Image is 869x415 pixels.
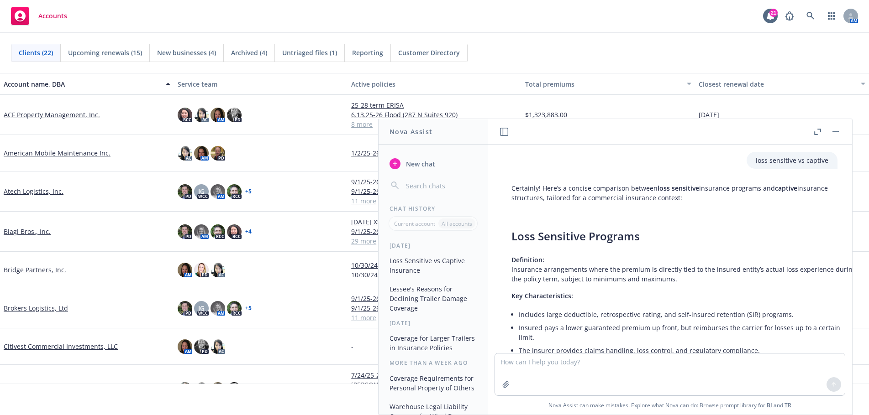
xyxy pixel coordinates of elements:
[194,146,209,161] img: photo
[4,265,66,275] a: Bridge Partners, Inc.
[379,319,488,327] div: [DATE]
[211,146,225,161] img: photo
[699,79,855,89] div: Closest renewal date
[756,156,828,165] p: loss sensitive vs captive
[178,108,192,122] img: photo
[211,382,225,397] img: photo
[386,156,480,172] button: New chat
[351,217,518,227] a: [DATE] XS WLL (9M xs 2M)
[194,263,209,277] img: photo
[394,220,435,228] p: Current account
[19,48,53,57] span: Clients (22)
[157,48,216,57] span: New businesses (4)
[178,339,192,354] img: photo
[351,294,518,303] a: 9/1/25-26 XS 5M (IWLAIC XS Program)
[227,184,242,199] img: photo
[194,224,209,239] img: photo
[4,227,51,236] a: Biagi Bros., Inc.
[194,339,209,354] img: photo
[4,187,63,196] a: Atech Logistics, Inc.
[178,184,192,199] img: photo
[174,73,348,95] button: Service team
[351,342,353,351] span: -
[178,301,192,316] img: photo
[211,224,225,239] img: photo
[525,110,567,119] span: $1,323,883.00
[379,242,488,249] div: [DATE]
[351,196,518,206] a: 11 more
[211,301,225,316] img: photo
[775,184,797,192] span: captive
[245,229,252,234] a: + 4
[699,110,719,119] span: [DATE]
[194,382,209,397] img: photo
[178,146,192,161] img: photo
[352,48,383,57] span: Reporting
[351,148,518,158] a: 1/2/25-26 GL/GK Policy
[4,303,68,313] a: Brokers Logistics, Ltd
[398,48,460,57] span: Customer Directory
[767,401,772,409] a: BI
[351,177,518,187] a: 9/1/25-26 IM/MTC & Tailer PD
[491,396,848,415] span: Nova Assist can make mistakes. Explore what Nova can do: Browse prompt library for and
[194,108,209,122] img: photo
[245,189,252,194] a: + 5
[351,313,518,322] a: 11 more
[780,7,799,25] a: Report a Bug
[695,73,869,95] button: Closest renewal date
[211,339,225,354] img: photo
[351,100,518,110] a: 25-28 term ERISA
[178,382,192,397] img: photo
[351,270,518,280] a: 10/30/24-25 UM 25M
[511,183,857,202] p: Certainly! Here’s a concise comparison between insurance programs and insurance structures, tailo...
[68,48,142,57] span: Upcoming renewals (15)
[511,291,573,300] span: Key Characteristics:
[351,236,518,246] a: 29 more
[227,301,242,316] img: photo
[511,255,544,264] span: Definition:
[511,228,857,244] h3: Loss Sensitive Programs
[178,263,192,277] img: photo
[801,7,820,25] a: Search
[351,119,518,129] a: 8 more
[351,370,518,389] a: 7/24/25-26 Flood Policy ([STREET_ADDRESS][PERSON_NAME])
[4,342,118,351] a: Citivest Commercial Investments, LLC
[178,79,344,89] div: Service team
[7,3,71,29] a: Accounts
[525,79,682,89] div: Total premiums
[4,110,100,119] a: ACF Property Management, Inc.
[351,79,518,89] div: Active policies
[379,359,488,367] div: More than a week ago
[211,108,225,122] img: photo
[348,73,521,95] button: Active policies
[390,127,432,136] h1: Nova Assist
[404,179,477,192] input: Search chats
[4,148,111,158] a: American Mobile Maintenance Inc.
[511,255,857,284] p: Insurance arrangements where the premium is directly tied to the insured entity’s actual loss exp...
[519,308,857,321] li: Includes large deductible, retrospective rating, and self-insured retention (SIR) programs.
[178,224,192,239] img: photo
[211,184,225,199] img: photo
[351,303,518,313] a: 9/1/25-26 Auto (Captive)
[785,401,791,409] a: TR
[351,187,518,196] a: 9/1/25-26 XS (Upland $1M x $5M)
[404,159,435,169] span: New chat
[351,227,518,236] a: 9/1/25-26 Property
[386,281,480,316] button: Lessee's Reasons for Declining Trailer Damage Coverage
[519,344,857,357] li: The insurer provides claims handling, loss control, and regulatory compliance.
[351,110,518,119] a: 6.13.25-26 Flood (287 N Suites 920)
[769,9,778,17] div: 21
[386,371,480,395] button: Coverage Requirements for Personal Property of Others
[198,187,205,196] span: JG
[211,263,225,277] img: photo
[198,303,205,313] span: JG
[658,184,699,192] span: loss sensitive
[4,79,160,89] div: Account name, DBA
[379,205,488,213] div: Chat History
[519,321,857,344] li: Insured pays a lower guaranteed premium up front, but reimburses the carrier for losses up to a c...
[386,253,480,278] button: Loss Sensitive vs Captive Insurance
[521,73,695,95] button: Total premiums
[227,108,242,122] img: photo
[227,224,242,239] img: photo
